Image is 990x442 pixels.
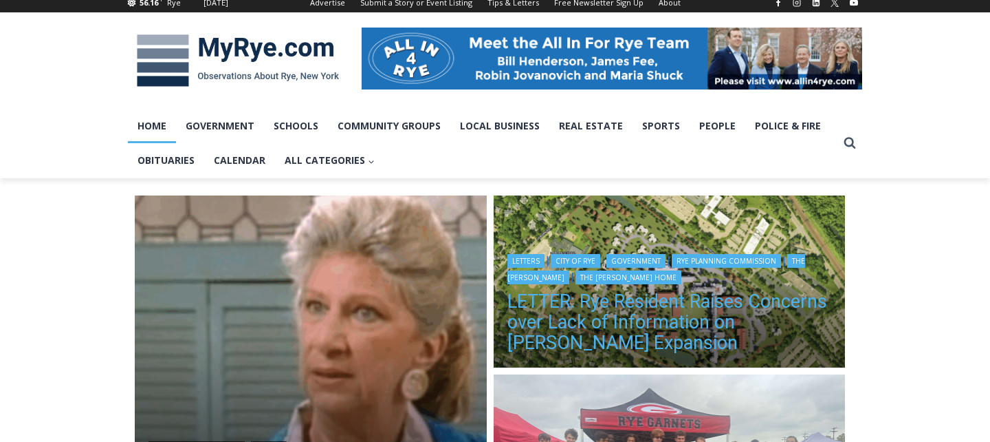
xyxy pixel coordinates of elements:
[275,143,384,178] button: Child menu of All Categories
[4,142,135,194] span: Open Tues. - Sun. [PHONE_NUMBER]
[347,1,650,134] div: "We would have speakers with experience in local journalism speak to us about their experiences a...
[507,254,544,268] a: Letters
[494,196,846,372] a: Read More LETTER: Rye Resident Raises Concerns over Lack of Information on Osborn Expansion
[507,251,832,284] div: | | | | |
[494,196,846,372] img: (PHOTO: Illustrative plan of The Osborn's proposed site plan from the July 10, 2025 planning comm...
[1,138,138,171] a: Open Tues. - Sun. [PHONE_NUMBER]
[142,86,202,165] div: "[PERSON_NAME]'s draw is the fine variety of pristine raw fish kept on hand"
[672,254,781,268] a: Rye Planning Commission
[128,25,348,96] img: MyRye.com
[632,109,690,143] a: Sports
[264,109,328,143] a: Schools
[507,291,832,353] a: LETTER: Rye Resident Raises Concerns over Lack of Information on [PERSON_NAME] Expansion
[745,109,830,143] a: Police & Fire
[176,109,264,143] a: Government
[128,143,204,178] a: Obituaries
[128,109,176,143] a: Home
[837,131,862,156] button: View Search Form
[690,109,745,143] a: People
[549,109,632,143] a: Real Estate
[360,137,637,168] span: Intern @ [DOMAIN_NAME]
[551,254,600,268] a: City of Rye
[128,109,837,178] nav: Primary Navigation
[450,109,549,143] a: Local Business
[204,143,275,178] a: Calendar
[362,28,862,90] img: All in for Rye
[575,271,681,284] a: The [PERSON_NAME] Home
[328,109,450,143] a: Community Groups
[331,134,666,171] a: Intern @ [DOMAIN_NAME]
[606,254,665,268] a: Government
